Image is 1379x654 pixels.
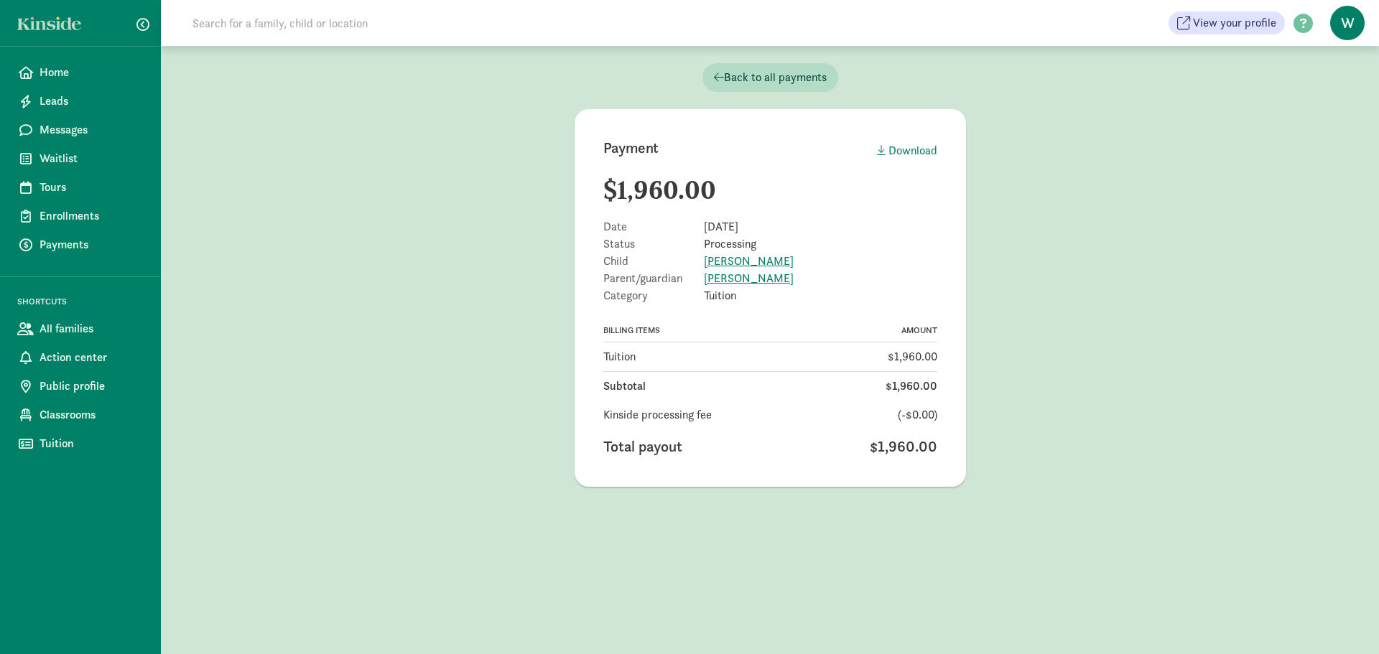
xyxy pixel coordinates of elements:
h2: $1,960.00 [603,175,937,204]
a: [PERSON_NAME] [704,253,794,268]
span: Leads [40,93,144,110]
span: $1,960.00 [870,435,937,458]
span: $1,960.00 [888,348,937,365]
div: Download [877,142,937,159]
span: All families [40,320,144,337]
iframe: Chat Widget [1307,585,1379,654]
a: Enrollments [6,202,155,230]
span: Tuition [704,290,736,302]
a: Home [6,58,155,87]
span: Waitlist [40,150,144,167]
span: Subtotal [603,378,646,395]
span: Home [40,64,144,81]
span: [DATE] [704,221,738,233]
span: Kinside processing fee [603,406,712,424]
span: Enrollments [40,207,144,225]
a: All families [6,314,155,343]
a: Back to all payments [702,63,838,92]
a: Leads [6,87,155,116]
a: Messages [6,116,155,144]
span: Category [603,290,704,302]
button: View your profile [1169,11,1285,34]
a: Payments [6,230,155,259]
span: Messages [40,121,144,139]
span: Tours [40,179,144,196]
span: Processing [704,238,756,250]
span: Parent/guardian [603,273,704,284]
span: (-$0.00) [898,406,937,424]
span: Status [603,238,704,250]
span: Tuition [40,435,144,452]
a: Public profile [6,372,155,401]
span: $1,960.00 [886,378,937,395]
a: Tours [6,173,155,202]
span: BILLING ITEMS [603,324,660,336]
span: Back to all payments [714,69,827,86]
span: Date [603,221,704,233]
h1: Payment [603,138,659,158]
span: Payments [40,236,144,253]
a: Action center [6,343,155,372]
a: Waitlist [6,144,155,173]
a: Tuition [6,429,155,458]
span: Public profile [40,378,144,395]
a: [PERSON_NAME] [704,271,794,286]
span: Total payout [603,435,682,458]
input: Search for a family, child or location [184,9,587,37]
span: AMOUNT [901,324,937,336]
span: Tuition [603,348,636,365]
span: Action center [40,349,144,366]
a: Classrooms [6,401,155,429]
span: View your profile [1193,14,1276,32]
span: W [1330,6,1365,40]
span: Classrooms [40,406,144,424]
span: Child [603,256,704,267]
